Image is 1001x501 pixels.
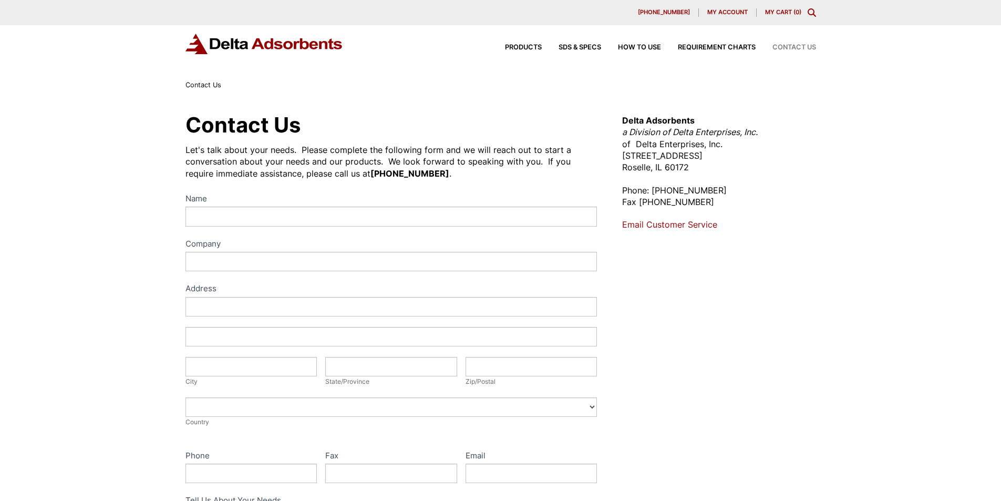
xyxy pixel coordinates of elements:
span: How to Use [618,44,661,51]
div: City [185,376,317,387]
div: State/Province [325,376,457,387]
p: Phone: [PHONE_NUMBER] Fax [PHONE_NUMBER] [622,185,816,208]
label: Email [466,449,597,464]
a: [PHONE_NUMBER] [630,8,699,17]
a: Requirement Charts [661,44,756,51]
a: Email Customer Service [622,219,717,230]
strong: Delta Adsorbents [622,115,695,126]
em: a Division of Delta Enterprises, Inc. [622,127,758,137]
span: Requirement Charts [678,44,756,51]
img: Delta Adsorbents [185,34,343,54]
a: Products [488,44,542,51]
h1: Contact Us [185,115,597,136]
span: Contact Us [185,81,221,89]
span: 0 [796,8,799,16]
div: Country [185,417,597,427]
span: Contact Us [772,44,816,51]
div: Zip/Postal [466,376,597,387]
span: SDS & SPECS [559,44,601,51]
p: of Delta Enterprises, Inc. [STREET_ADDRESS] Roselle, IL 60172 [622,115,816,173]
label: Name [185,192,597,207]
label: Fax [325,449,457,464]
a: How to Use [601,44,661,51]
strong: [PHONE_NUMBER] [370,168,449,179]
a: SDS & SPECS [542,44,601,51]
span: Products [505,44,542,51]
div: Toggle Modal Content [808,8,816,17]
span: [PHONE_NUMBER] [638,9,690,15]
a: My account [699,8,757,17]
a: Contact Us [756,44,816,51]
label: Phone [185,449,317,464]
div: Let's talk about your needs. Please complete the following form and we will reach out to start a ... [185,144,597,179]
label: Company [185,237,597,252]
span: My account [707,9,748,15]
a: My Cart (0) [765,8,801,16]
div: Address [185,282,597,297]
